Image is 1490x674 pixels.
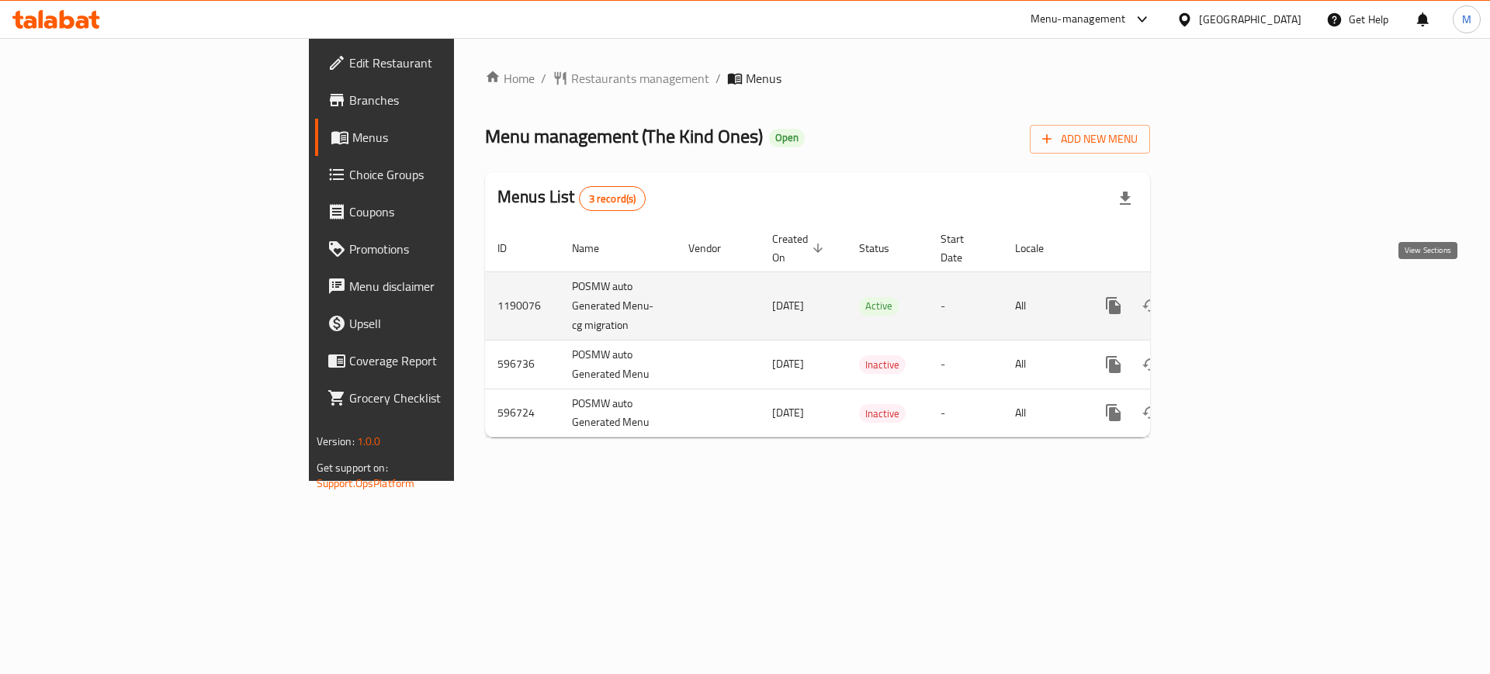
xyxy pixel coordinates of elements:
div: [GEOGRAPHIC_DATA] [1199,11,1301,28]
span: Menus [352,128,546,147]
a: Menu disclaimer [315,268,558,305]
span: Inactive [859,356,906,374]
td: POSMW auto Generated Menu [560,340,676,389]
span: Promotions [349,240,546,258]
a: Grocery Checklist [315,379,558,416]
span: Status [859,239,910,258]
span: [DATE] [772,354,804,374]
button: more [1095,394,1132,431]
span: Menus [746,69,781,88]
span: Upsell [349,314,546,333]
span: Start Date [941,230,984,267]
a: Promotions [315,230,558,268]
span: [DATE] [772,403,804,423]
span: Locale [1015,239,1064,258]
a: Branches [315,81,558,119]
span: Active [859,297,899,315]
button: Change Status [1132,394,1169,431]
td: All [1003,340,1083,389]
span: Coverage Report [349,351,546,370]
button: Change Status [1132,287,1169,324]
a: Choice Groups [315,156,558,193]
span: Open [769,131,805,144]
span: Restaurants management [571,69,709,88]
a: Menus [315,119,558,156]
td: - [928,389,1003,437]
span: Name [572,239,619,258]
td: - [928,340,1003,389]
div: Inactive [859,355,906,374]
li: / [716,69,721,88]
td: POSMW auto Generated Menu [560,389,676,437]
span: [DATE] [772,296,804,316]
span: Version: [317,431,355,451]
h2: Menus List [497,185,646,211]
td: - [928,271,1003,340]
span: Choice Groups [349,165,546,184]
span: Created On [772,230,828,267]
a: Upsell [315,305,558,342]
span: Branches [349,91,546,109]
button: Add New Menu [1030,125,1150,154]
th: Actions [1083,225,1256,272]
span: Grocery Checklist [349,389,546,407]
a: Edit Restaurant [315,44,558,81]
div: Menu-management [1031,10,1126,29]
div: Active [859,297,899,316]
span: 1.0.0 [357,431,381,451]
div: Inactive [859,404,906,423]
span: ID [497,239,527,258]
div: Open [769,129,805,147]
td: All [1003,271,1083,340]
span: M [1462,11,1471,28]
span: Menu disclaimer [349,277,546,296]
a: Coverage Report [315,342,558,379]
span: Inactive [859,405,906,423]
span: Coupons [349,202,546,221]
button: more [1095,346,1132,383]
span: Vendor [688,239,741,258]
td: POSMW auto Generated Menu-cg migration [560,271,676,340]
span: Menu management ( The Kind Ones ) [485,119,763,154]
a: Restaurants management [553,69,709,88]
span: Add New Menu [1042,130,1138,149]
a: Coupons [315,193,558,230]
td: All [1003,389,1083,437]
div: Total records count [579,186,646,211]
a: Support.OpsPlatform [317,473,415,493]
table: enhanced table [485,225,1256,438]
nav: breadcrumb [485,69,1150,88]
div: Export file [1107,180,1144,217]
button: more [1095,287,1132,324]
span: Edit Restaurant [349,54,546,72]
span: 3 record(s) [580,192,646,206]
span: Get support on: [317,458,388,478]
